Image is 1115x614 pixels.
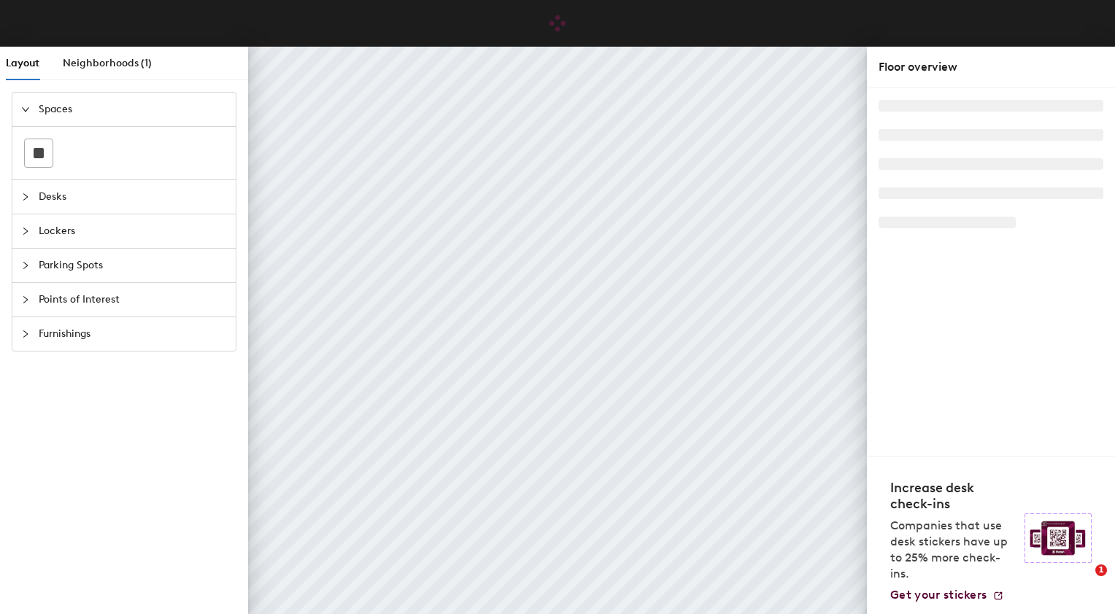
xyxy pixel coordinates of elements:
span: Spaces [39,93,227,126]
span: Furnishings [39,317,227,351]
span: expanded [21,105,30,114]
span: collapsed [21,330,30,338]
a: Get your stickers [890,588,1004,602]
span: Lockers [39,214,227,248]
span: Parking Spots [39,249,227,282]
span: Layout [6,57,39,69]
span: collapsed [21,295,30,304]
iframe: Intercom live chat [1065,564,1100,599]
span: Points of Interest [39,283,227,316]
span: collapsed [21,227,30,236]
span: 1 [1095,564,1107,576]
span: Desks [39,180,227,214]
span: collapsed [21,193,30,201]
div: Floor overview [879,58,1103,76]
span: collapsed [21,261,30,270]
img: Sticker logo [1025,513,1092,563]
span: Get your stickers [890,588,987,602]
p: Companies that use desk stickers have up to 25% more check-ins. [890,518,1016,582]
h4: Increase desk check-ins [890,480,1016,512]
span: Neighborhoods (1) [63,57,152,69]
